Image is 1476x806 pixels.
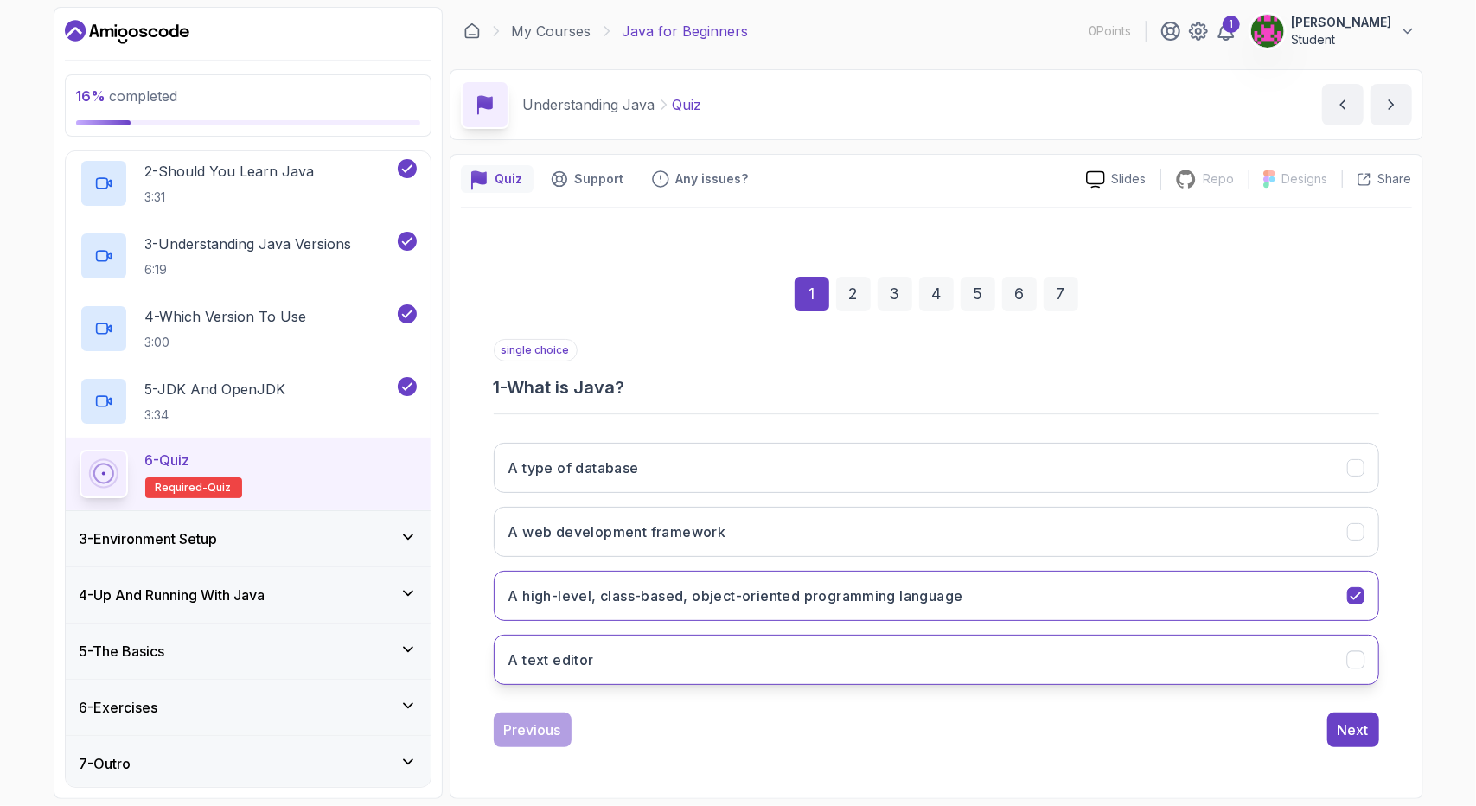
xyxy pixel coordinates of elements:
[66,736,431,791] button: 7-Outro
[66,680,431,735] button: 6-Exercises
[878,277,912,311] div: 3
[80,304,417,353] button: 4-Which Version To Use3:00
[80,450,417,498] button: 6-QuizRequired-quiz
[1216,21,1236,42] a: 1
[80,585,265,605] h3: 4 - Up And Running With Java
[1292,14,1392,31] p: [PERSON_NAME]
[494,635,1379,685] button: A text editor
[508,521,726,542] h3: A web development framework
[66,567,431,623] button: 4-Up And Running With Java
[508,649,594,670] h3: A text editor
[494,339,578,361] p: single choice
[66,624,431,679] button: 5-The Basics
[145,189,315,206] p: 3:31
[1089,22,1132,40] p: 0 Points
[145,233,352,254] p: 3 - Understanding Java Versions
[1044,277,1078,311] div: 7
[1251,15,1284,48] img: user profile image
[508,585,963,606] h3: A high-level, class-based, object-oriented programming language
[494,375,1379,400] h3: 1 - What is Java?
[145,334,307,351] p: 3:00
[642,165,759,193] button: Feedback button
[1282,170,1328,188] p: Designs
[1338,720,1369,740] div: Next
[156,481,208,495] span: Required-
[575,170,624,188] p: Support
[463,22,481,40] a: Dashboard
[1204,170,1235,188] p: Repo
[1322,84,1364,125] button: previous content
[1327,713,1379,747] button: Next
[494,571,1379,621] button: A high-level, class-based, object-oriented programming language
[76,87,106,105] span: 16 %
[80,159,417,208] button: 2-Should You Learn Java3:31
[1378,170,1412,188] p: Share
[836,277,871,311] div: 2
[145,161,315,182] p: 2 - Should You Learn Java
[523,94,655,115] p: Understanding Java
[145,450,190,470] p: 6 - Quiz
[673,94,702,115] p: Quiz
[623,21,749,42] p: Java for Beginners
[961,277,995,311] div: 5
[676,170,749,188] p: Any issues?
[461,165,534,193] button: quiz button
[145,306,307,327] p: 4 - Which Version To Use
[1112,170,1147,188] p: Slides
[504,720,561,740] div: Previous
[1223,16,1240,33] div: 1
[1371,84,1412,125] button: next content
[80,641,165,662] h3: 5 - The Basics
[512,21,591,42] a: My Courses
[80,528,218,549] h3: 3 - Environment Setup
[145,406,286,424] p: 3:34
[494,443,1379,493] button: A type of database
[795,277,829,311] div: 1
[65,18,189,46] a: Dashboard
[1250,14,1416,48] button: user profile image[PERSON_NAME]Student
[919,277,954,311] div: 4
[494,507,1379,557] button: A web development framework
[145,379,286,400] p: 5 - JDK And OpenJDK
[540,165,635,193] button: Support button
[66,511,431,566] button: 3-Environment Setup
[208,481,232,495] span: quiz
[1292,31,1392,48] p: Student
[80,377,417,425] button: 5-JDK And OpenJDK3:34
[495,170,523,188] p: Quiz
[80,753,131,774] h3: 7 - Outro
[1002,277,1037,311] div: 6
[1072,170,1160,189] a: Slides
[80,232,417,280] button: 3-Understanding Java Versions6:19
[508,457,639,478] h3: A type of database
[1342,170,1412,188] button: Share
[76,87,178,105] span: completed
[80,697,158,718] h3: 6 - Exercises
[494,713,572,747] button: Previous
[145,261,352,278] p: 6:19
